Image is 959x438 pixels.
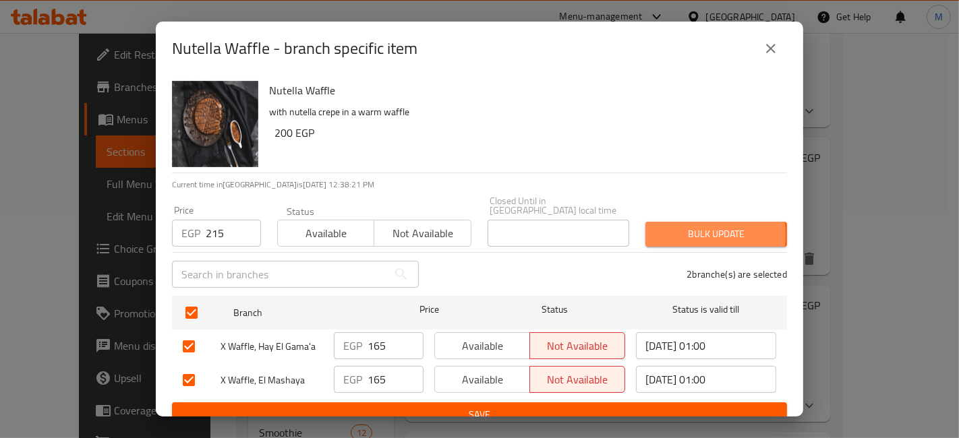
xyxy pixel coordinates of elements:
span: Branch [233,305,374,321]
p: Current time in [GEOGRAPHIC_DATA] is [DATE] 12:38:21 PM [172,179,787,191]
h2: Nutella Waffle - branch specific item [172,38,417,59]
span: Available [440,336,525,356]
input: Please enter price [368,332,424,359]
span: Status is valid till [636,301,776,318]
button: Bulk update [645,222,787,247]
button: Available [277,220,374,247]
p: EGP [343,338,362,354]
input: Please enter price [206,220,261,247]
span: Available [283,224,369,243]
button: close [755,32,787,65]
span: Status [485,301,625,318]
input: Search in branches [172,261,388,288]
button: Available [434,366,530,393]
p: EGP [343,371,362,387]
button: Available [434,332,530,359]
button: Not available [529,366,625,393]
h6: Nutella Waffle [269,81,776,100]
span: Available [440,370,525,389]
button: Not available [529,332,625,359]
span: Price [384,301,474,318]
span: Bulk update [656,226,776,243]
button: Save [172,402,787,427]
p: with nutella crepe in a warm waffle [269,104,776,121]
img: Nutella Waffle [172,81,258,167]
span: X Waffle, El Mashaya [221,372,323,389]
span: Not available [380,224,465,243]
span: X Waffle, Hay El Gama'a [221,338,323,355]
span: Not available [535,336,620,356]
span: Save [183,406,776,423]
p: 2 branche(s) are selected [687,268,787,281]
h6: 200 EGP [274,123,776,142]
input: Please enter price [368,366,424,393]
p: EGP [181,225,200,241]
button: Not available [374,220,471,247]
span: Not available [535,370,620,389]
